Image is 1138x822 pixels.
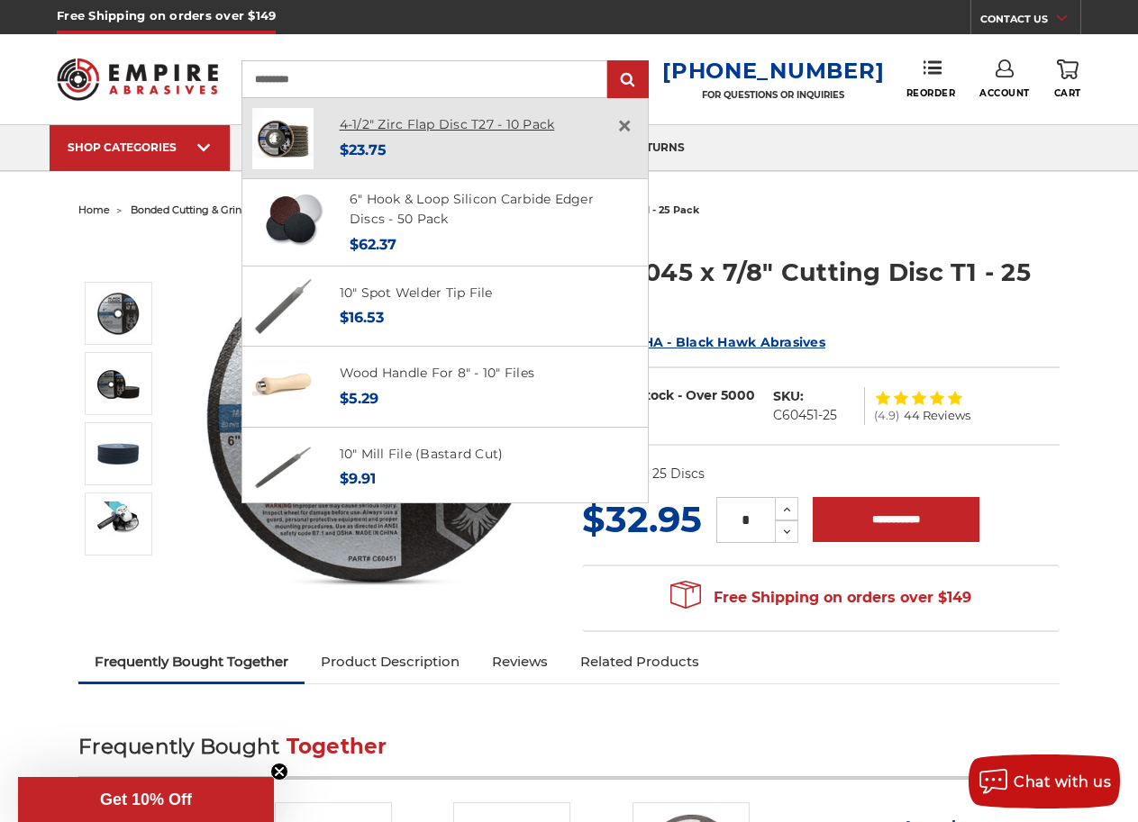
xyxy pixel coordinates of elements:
[980,9,1080,34] a: CONTACT US
[100,790,192,808] span: Get 10% Off
[340,116,555,132] a: 4-1/2" Zirc Flap Disc T27 - 10 Pack
[678,387,717,403] span: - Over
[979,87,1030,99] span: Account
[96,501,141,546] img: 6 inch metal cutting angle grinder cut off wheel
[476,642,564,682] a: Reviews
[78,734,279,759] span: Frequently Bought
[610,62,646,98] input: Submit
[340,446,504,462] a: 10" Mill File (Bastard Cut)
[131,203,264,216] a: bonded cutting & grinding
[96,361,141,406] img: 6" x .045 x 7/8" Cut Off wheel
[340,309,384,326] span: $16.53
[969,754,1120,808] button: Chat with us
[1054,87,1081,99] span: Cart
[18,777,274,822] div: Get 10% OffClose teaser
[904,410,970,421] span: 44 Reviews
[270,763,288,781] button: Close teaser
[252,357,314,417] img: File Handle
[582,497,702,541] span: $32.95
[350,236,396,253] span: $62.37
[662,58,884,84] a: [PHONE_NUMBER]
[78,642,305,682] a: Frequently Bought Together
[721,387,755,403] span: 5000
[230,125,323,171] a: about us
[287,734,387,759] span: Together
[662,89,884,101] p: FOR QUESTIONS OR INQUIRIES
[252,108,314,169] img: Black Hawk 4-1/2" x 7/8" Flap Disc Type 27 - 10 Pack
[191,236,551,596] img: 6" x .045 x 7/8" Cutting Disc T1
[906,87,956,99] span: Reorder
[96,291,141,336] img: 6" x .045 x 7/8" Cutting Disc T1
[305,642,476,682] a: Product Description
[1054,59,1081,99] a: Cart
[57,48,218,111] img: Empire Abrasives
[252,276,314,337] img: 10" spot welder tip file
[340,390,378,407] span: $5.29
[652,465,705,483] dd: 25 Discs
[96,431,141,476] img: 6" x .045 x 7/8" Cut Off Disks 25 Pack
[874,410,899,421] span: (4.9)
[670,580,971,616] span: Free Shipping on orders over $149
[252,437,314,498] img: 10" Mill File Bastard Cut
[773,406,837,425] dd: C60451-25
[564,642,715,682] a: Related Products
[78,203,110,216] a: home
[340,285,493,301] a: 10" Spot Welder Tip File
[616,108,633,143] span: ×
[582,255,1060,325] h1: 6" x .045 x 7/8" Cutting Disc T1 - 25 Pack
[633,334,825,350] a: BHA - Black Hawk Abrasives
[340,365,535,381] a: Wood Handle For 8" - 10" Files
[68,140,212,154] div: SHOP CATEGORIES
[340,141,387,158] span: $23.75
[773,387,804,406] dt: SKU:
[262,192,323,252] img: Silicon Carbide 6" Hook & Loop Edger Discs
[906,59,956,98] a: Reorder
[340,470,376,487] span: $9.91
[610,112,639,140] a: Close
[350,191,594,228] a: 6" Hook & Loop Silicon Carbide Edger Discs - 50 Pack
[1014,773,1111,790] span: Chat with us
